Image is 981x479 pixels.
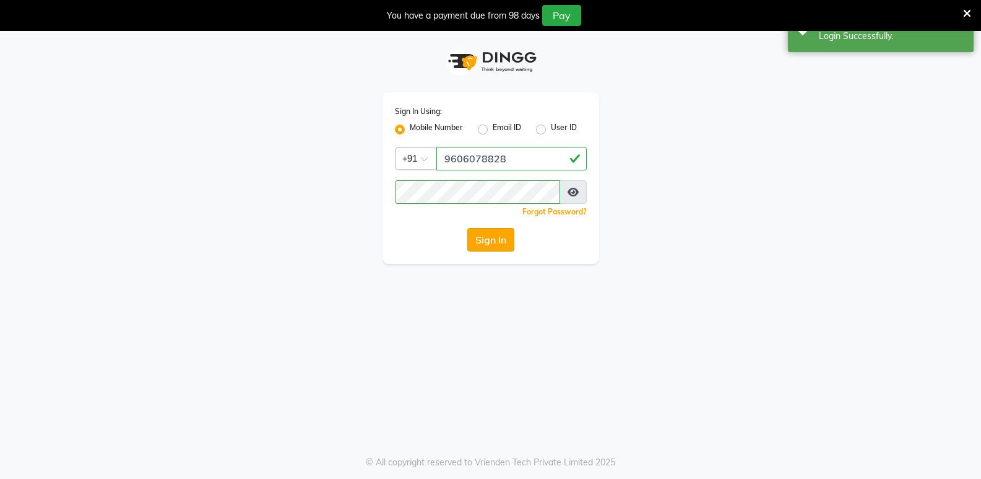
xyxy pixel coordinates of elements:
label: Mobile Number [410,122,463,137]
label: User ID [551,122,577,137]
button: Sign In [467,228,514,252]
a: Forgot Password? [522,207,587,216]
div: You have a payment due from 98 days [387,9,540,22]
label: Email ID [493,122,521,137]
img: logo1.svg [441,43,540,80]
label: Sign In Using: [395,106,442,117]
button: Pay [542,5,581,26]
div: Login Successfully. [819,30,964,43]
input: Username [436,147,587,170]
input: Username [395,180,560,204]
